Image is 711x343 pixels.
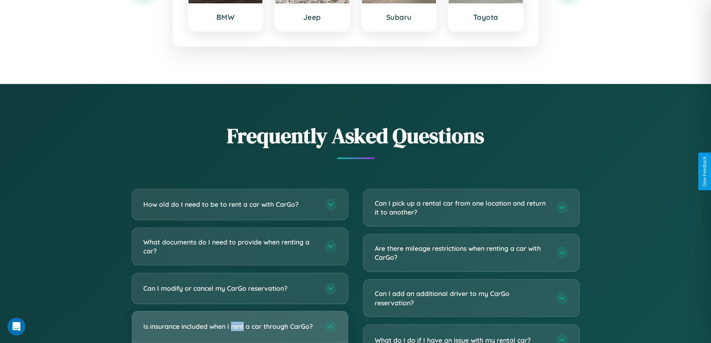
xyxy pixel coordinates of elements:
h3: BMW [196,13,255,22]
h3: What documents do I need to provide when renting a car? [143,237,317,256]
h3: Toyota [456,13,515,22]
h3: Can I add an additional driver to my CarGo reservation? [375,289,549,307]
h3: Are there mileage restrictions when renting a car with CarGo? [375,244,549,262]
h3: Subaru [369,13,429,22]
div: Open Intercom Messenger [7,318,25,336]
div: Give Feedback [702,156,707,187]
h3: Is insurance included when I rent a car through CarGo? [143,322,317,331]
h3: Can I pick up a rental car from one location and return it to another? [375,199,549,217]
h3: How old do I need to be to rent a car with CarGo? [143,200,317,209]
h3: Jeep [283,13,342,22]
h2: Frequently Asked Questions [132,121,580,150]
h3: Can I modify or cancel my CarGo reservation? [143,284,317,293]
